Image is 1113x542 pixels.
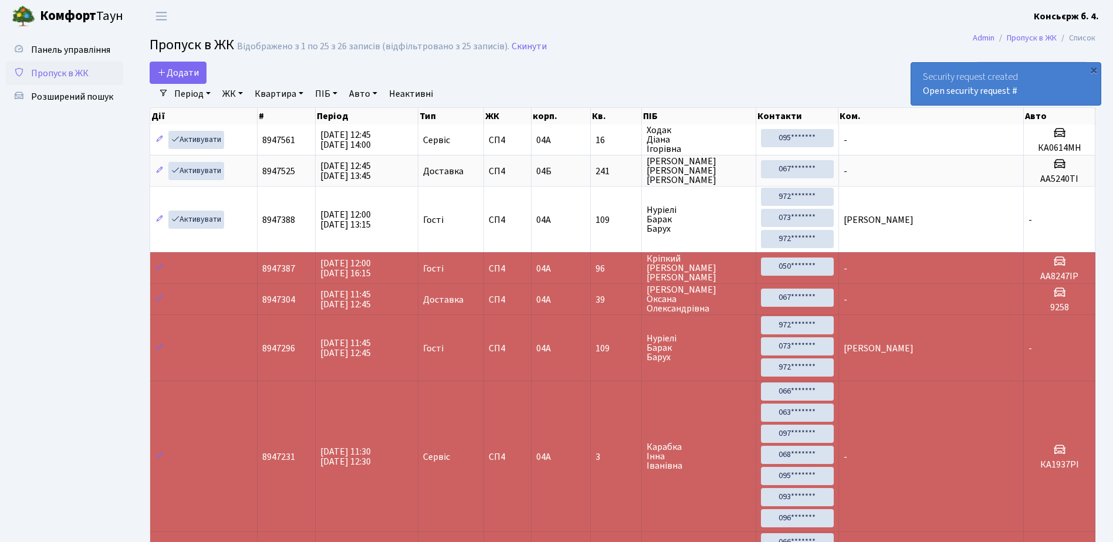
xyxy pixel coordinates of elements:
span: Гості [423,264,444,273]
span: Сервіс [423,135,450,145]
span: СП4 [489,344,526,353]
span: [DATE] 12:45 [DATE] 13:45 [320,160,371,182]
span: - [1029,214,1032,226]
span: 8947231 [262,450,295,463]
span: Доставка [423,295,464,304]
b: Комфорт [40,6,96,25]
span: СП4 [489,452,526,462]
span: 8947304 [262,293,295,306]
span: [DATE] 12:45 [DATE] 14:00 [320,128,371,151]
th: # [258,108,316,124]
span: 8947387 [262,262,295,275]
span: Ходак Діана Ігорівна [647,126,751,154]
th: Дії [150,108,258,124]
span: СП4 [489,135,526,145]
a: Скинути [512,41,547,52]
span: [DATE] 11:45 [DATE] 12:45 [320,337,371,360]
span: - [844,165,847,178]
h5: КА0614МН [1029,143,1090,154]
div: Security request created [911,63,1101,105]
a: ПІБ [310,84,342,104]
span: [PERSON_NAME] [844,342,914,355]
span: 8947561 [262,134,295,147]
a: Розширений пошук [6,85,123,109]
span: 04А [536,134,551,147]
span: 8947296 [262,342,295,355]
span: Сервіс [423,452,450,462]
div: Відображено з 1 по 25 з 26 записів (відфільтровано з 25 записів). [237,41,509,52]
a: Активувати [168,211,224,229]
span: 39 [596,295,637,304]
th: Період [316,108,418,124]
b: Консьєрж б. 4. [1034,10,1099,23]
h5: 9258 [1029,302,1090,313]
a: Активувати [168,131,224,149]
span: 8947525 [262,165,295,178]
span: СП4 [489,215,526,225]
span: Кріпкий [PERSON_NAME] [PERSON_NAME] [647,254,751,282]
h5: КА1937РІ [1029,459,1090,470]
span: Таун [40,6,123,26]
th: корп. [532,108,591,124]
span: 109 [596,344,637,353]
span: Розширений пошук [31,90,113,103]
span: [DATE] 11:45 [DATE] 12:45 [320,288,371,311]
th: Контакти [756,108,838,124]
a: Консьєрж б. 4. [1034,9,1099,23]
th: ЖК [484,108,532,124]
span: 241 [596,167,637,176]
span: 04А [536,214,551,226]
span: 04А [536,262,551,275]
a: ЖК [218,84,248,104]
span: 3 [596,452,637,462]
span: 04А [536,342,551,355]
a: Open security request # [923,84,1017,97]
span: [PERSON_NAME] [PERSON_NAME] [PERSON_NAME] [647,157,751,185]
span: Гості [423,344,444,353]
span: [PERSON_NAME] Оксана Олександрівна [647,285,751,313]
span: СП4 [489,264,526,273]
span: СП4 [489,295,526,304]
th: Авто [1024,108,1095,124]
th: Ком. [838,108,1024,124]
button: Переключити навігацію [147,6,176,26]
a: Додати [150,62,207,84]
span: Гості [423,215,444,225]
a: Квартира [250,84,308,104]
th: Тип [418,108,484,124]
span: - [844,293,847,306]
span: Карабка Інна Іванівна [647,442,751,470]
span: - [844,134,847,147]
span: 04Б [536,165,552,178]
span: Нуріелі Барак Барух [647,205,751,233]
a: Пропуск в ЖК [6,62,123,85]
span: Доставка [423,167,464,176]
span: 04А [536,293,551,306]
div: × [1088,64,1100,76]
img: logo.png [12,5,35,28]
span: 04А [536,450,551,463]
span: [PERSON_NAME] [844,214,914,226]
span: [DATE] 12:00 [DATE] 13:15 [320,208,371,231]
span: - [844,450,847,463]
span: - [1029,342,1032,355]
span: 96 [596,264,637,273]
h5: AA8247ІР [1029,271,1090,282]
a: Панель управління [6,38,123,62]
a: Період [170,84,215,104]
th: ПІБ [642,108,756,124]
span: СП4 [489,167,526,176]
span: 109 [596,215,637,225]
th: Кв. [591,108,642,124]
span: Пропуск в ЖК [31,67,89,80]
span: 16 [596,135,637,145]
a: Неактивні [384,84,438,104]
span: Додати [157,66,199,79]
h5: АА5240ТІ [1029,174,1090,185]
a: Активувати [168,162,224,180]
span: - [844,262,847,275]
a: Авто [344,84,382,104]
span: Нуріелі Барак Барух [647,334,751,362]
span: [DATE] 12:00 [DATE] 16:15 [320,257,371,280]
span: [DATE] 11:30 [DATE] 12:30 [320,445,371,468]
